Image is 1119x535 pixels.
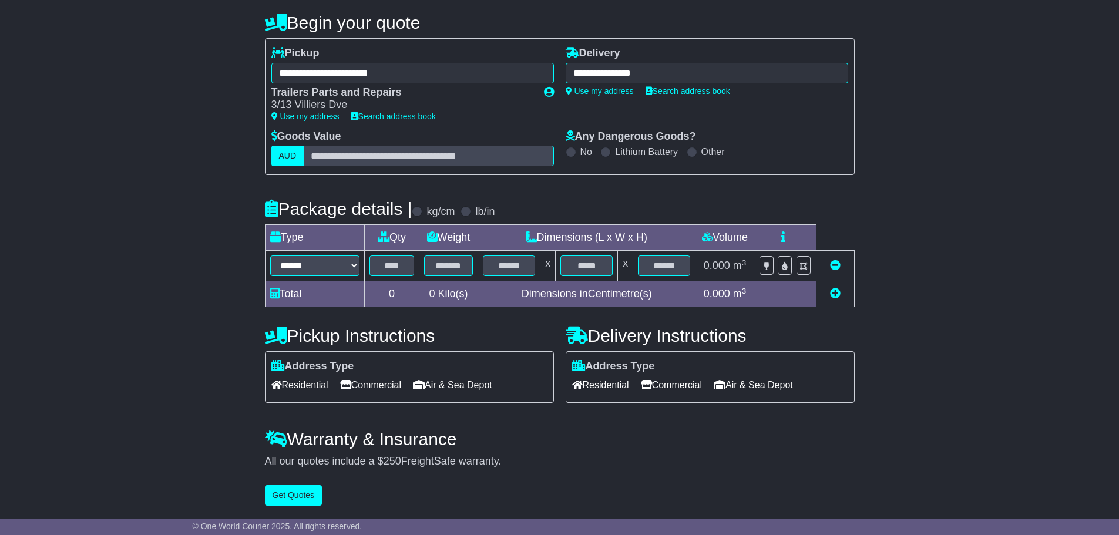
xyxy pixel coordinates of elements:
td: Weight [419,225,478,251]
td: Dimensions (L x W x H) [478,225,695,251]
span: Commercial [641,376,702,394]
a: Use my address [271,112,340,121]
label: Goods Value [271,130,341,143]
h4: Package details | [265,199,412,218]
a: Search address book [351,112,436,121]
td: Kilo(s) [419,281,478,307]
div: 3/13 Villiers Dve [271,99,532,112]
h4: Pickup Instructions [265,326,554,345]
a: Remove this item [830,260,841,271]
td: Dimensions in Centimetre(s) [478,281,695,307]
span: © One World Courier 2025. All rights reserved. [193,521,362,531]
span: Commercial [340,376,401,394]
label: Pickup [271,47,320,60]
span: Residential [572,376,629,394]
h4: Delivery Instructions [566,326,855,345]
sup: 3 [742,258,747,267]
span: 0.000 [704,288,730,300]
a: Add new item [830,288,841,300]
label: No [580,146,592,157]
label: kg/cm [426,206,455,218]
label: AUD [271,146,304,166]
td: 0 [365,281,419,307]
td: Qty [365,225,419,251]
h4: Begin your quote [265,13,855,32]
span: m [733,260,747,271]
label: Any Dangerous Goods? [566,130,696,143]
td: Total [265,281,365,307]
h4: Warranty & Insurance [265,429,855,449]
button: Get Quotes [265,485,322,506]
span: 250 [384,455,401,467]
div: Trailers Parts and Repairs [271,86,532,99]
span: Residential [271,376,328,394]
td: x [540,251,556,281]
td: Type [265,225,365,251]
td: x [618,251,633,281]
a: Use my address [566,86,634,96]
span: Air & Sea Depot [714,376,793,394]
label: Lithium Battery [615,146,678,157]
span: 0 [429,288,435,300]
label: Delivery [566,47,620,60]
span: Air & Sea Depot [413,376,492,394]
label: Address Type [271,360,354,373]
td: Volume [695,225,754,251]
label: lb/in [475,206,495,218]
label: Other [701,146,725,157]
label: Address Type [572,360,655,373]
sup: 3 [742,287,747,295]
span: m [733,288,747,300]
a: Search address book [646,86,730,96]
div: All our quotes include a $ FreightSafe warranty. [265,455,855,468]
span: 0.000 [704,260,730,271]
